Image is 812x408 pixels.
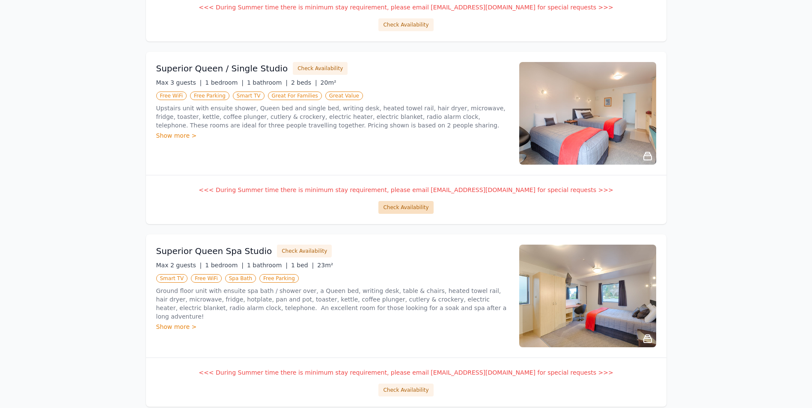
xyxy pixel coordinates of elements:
p: <<< During Summer time there is minimum stay requirement, please email [EMAIL_ADDRESS][DOMAIN_NAM... [156,368,656,377]
div: Show more > [156,131,509,140]
span: 20m² [321,79,336,86]
span: 1 bedroom | [205,262,244,269]
span: Great For Families [268,92,322,100]
button: Check Availability [378,18,433,31]
span: Free WiFi [156,92,187,100]
span: 2 beds | [291,79,317,86]
p: <<< During Summer time there is minimum stay requirement, please email [EMAIL_ADDRESS][DOMAIN_NAM... [156,3,656,12]
button: Check Availability [378,384,433,396]
span: Free Parking [259,274,299,283]
p: <<< During Summer time there is minimum stay requirement, please email [EMAIL_ADDRESS][DOMAIN_NAM... [156,186,656,194]
span: Free Parking [190,92,229,100]
span: 1 bed | [291,262,314,269]
span: Smart TV [156,274,188,283]
span: Max 3 guests | [156,79,202,86]
p: Upstairs unit with ensuite shower, Queen bed and single bed, writing desk, heated towel rail, hai... [156,104,509,130]
span: Smart TV [233,92,265,100]
span: 1 bathroom | [247,262,288,269]
button: Check Availability [378,201,433,214]
h3: Superior Queen Spa Studio [156,245,272,257]
span: 1 bedroom | [205,79,244,86]
p: Ground floor unit with ensuite spa bath / shower over, a Queen bed, writing desk, table & chairs,... [156,287,509,321]
span: Free WiFi [191,274,222,283]
span: 23m² [317,262,333,269]
span: Spa Bath [225,274,256,283]
span: Great Value [325,92,363,100]
span: Max 2 guests | [156,262,202,269]
h3: Superior Queen / Single Studio [156,62,288,74]
div: Show more > [156,322,509,331]
button: Check Availability [277,245,332,257]
button: Check Availability [293,62,348,75]
span: 1 bathroom | [247,79,288,86]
